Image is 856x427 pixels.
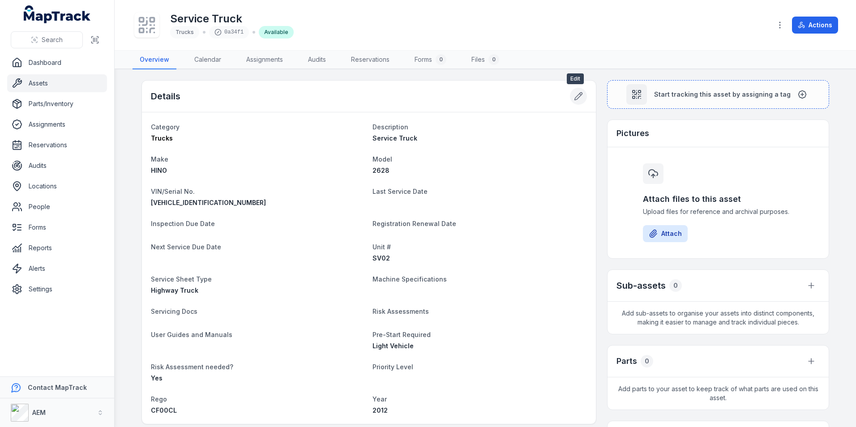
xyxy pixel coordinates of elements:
[608,302,829,334] span: Add sub-assets to organise your assets into distinct components, making it easier to manage and t...
[11,31,83,48] button: Search
[7,177,107,195] a: Locations
[372,395,387,403] span: Year
[616,355,637,367] h3: Parts
[42,35,63,44] span: Search
[175,29,194,35] span: Trucks
[372,275,447,283] span: Machine Specifications
[7,280,107,298] a: Settings
[7,260,107,278] a: Alerts
[372,406,388,414] span: 2012
[372,167,389,174] span: 2628
[372,220,456,227] span: Registration Renewal Date
[32,409,46,416] strong: AEM
[151,188,195,195] span: VIN/Serial No.
[436,54,446,65] div: 0
[151,275,212,283] span: Service Sheet Type
[24,5,91,23] a: MapTrack
[28,384,87,391] strong: Contact MapTrack
[488,54,499,65] div: 0
[239,51,290,69] a: Assignments
[616,279,666,292] h2: Sub-assets
[372,155,392,163] span: Model
[7,115,107,133] a: Assignments
[372,188,428,195] span: Last Service Date
[187,51,228,69] a: Calendar
[151,395,167,403] span: Rego
[372,331,431,338] span: Pre-Start Required
[259,26,294,38] div: Available
[372,123,408,131] span: Description
[151,363,233,371] span: Risk Assessment needed?
[372,307,429,315] span: Risk Assessments
[151,374,163,382] span: Yes
[608,377,829,410] span: Add parts to your asset to keep track of what parts are used on this asset.
[170,12,294,26] h1: Service Truck
[372,243,391,251] span: Unit #
[669,279,682,292] div: 0
[151,307,197,315] span: Servicing Docs
[792,17,838,34] button: Actions
[7,157,107,175] a: Audits
[643,193,793,205] h3: Attach files to this asset
[567,73,584,84] span: Edit
[151,155,168,163] span: Make
[616,127,649,140] h3: Pictures
[7,218,107,236] a: Forms
[151,167,167,174] span: HINO
[151,406,177,414] span: CF00CL
[372,254,390,262] span: SV02
[151,331,232,338] span: User Guides and Manuals
[151,286,198,294] span: Highway Truck
[7,74,107,92] a: Assets
[7,198,107,216] a: People
[151,220,215,227] span: Inspection Due Date
[7,95,107,113] a: Parts/Inventory
[7,136,107,154] a: Reservations
[654,90,791,99] span: Start tracking this asset by assigning a tag
[372,363,413,371] span: Priority Level
[7,239,107,257] a: Reports
[464,51,506,69] a: Files0
[151,243,221,251] span: Next Service Due Date
[133,51,176,69] a: Overview
[607,80,829,109] button: Start tracking this asset by assigning a tag
[209,26,249,38] div: 0a34f1
[372,342,414,350] span: Light Vehicle
[372,134,417,142] span: Service Truck
[643,207,793,216] span: Upload files for reference and archival purposes.
[407,51,454,69] a: Forms0
[151,123,180,131] span: Category
[641,355,653,367] div: 0
[151,90,180,102] h2: Details
[344,51,397,69] a: Reservations
[301,51,333,69] a: Audits
[7,54,107,72] a: Dashboard
[151,199,266,206] span: [VEHICLE_IDENTIFICATION_NUMBER]
[643,225,688,242] button: Attach
[151,134,173,142] span: Trucks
